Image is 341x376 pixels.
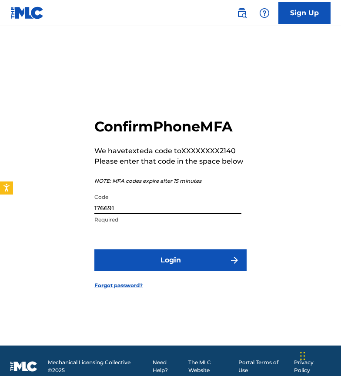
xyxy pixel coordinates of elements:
[94,118,243,135] h2: Confirm Phone MFA
[94,249,247,271] button: Login
[300,343,305,369] div: Drag
[229,255,240,265] img: f7272a7cc735f4ea7f67.svg
[10,361,37,372] img: logo
[256,4,273,22] div: Help
[298,334,341,376] iframe: Chat Widget
[10,7,44,19] img: MLC Logo
[233,4,251,22] a: Public Search
[94,282,143,289] a: Forgot password?
[94,146,243,156] p: We have texted a code to XXXXXXXX2140
[94,177,243,185] p: NOTE: MFA codes expire after 15 minutes
[153,359,183,374] a: Need Help?
[238,359,289,374] a: Portal Terms of Use
[48,359,148,374] span: Mechanical Licensing Collective © 2025
[294,359,331,374] a: Privacy Policy
[94,156,243,167] p: Please enter that code in the space below
[237,8,247,18] img: search
[278,2,331,24] a: Sign Up
[94,216,241,224] p: Required
[188,359,233,374] a: The MLC Website
[259,8,270,18] img: help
